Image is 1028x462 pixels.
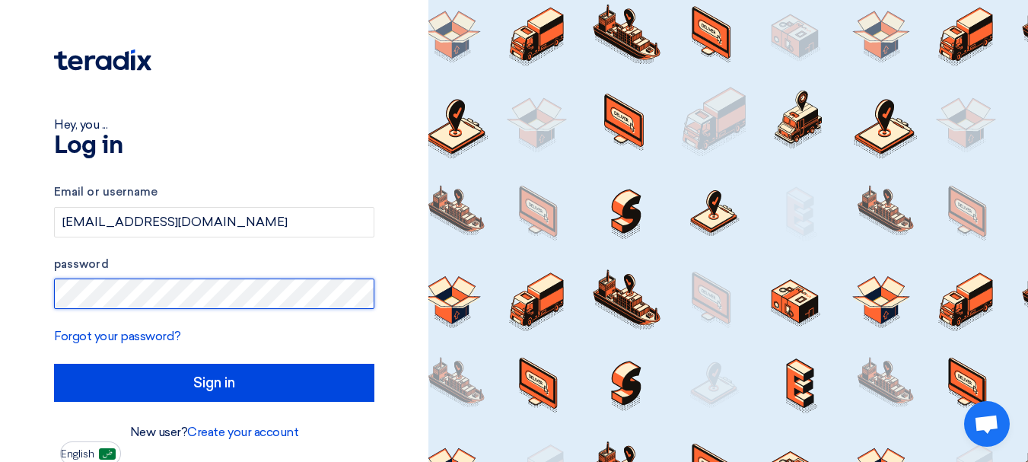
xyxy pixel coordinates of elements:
[99,448,116,460] img: ar-AR.png
[54,207,374,237] input: Enter your business email or username
[964,401,1010,447] div: Open chat
[54,49,151,71] img: Teradix logo
[54,117,107,132] font: Hey, you ...
[61,448,94,460] font: English
[54,329,181,343] a: Forgot your password?
[187,425,298,439] a: Create your account
[54,257,109,271] font: password
[54,134,123,158] font: Log in
[54,364,374,402] input: Sign in
[54,185,158,199] font: Email or username
[130,425,188,439] font: New user?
